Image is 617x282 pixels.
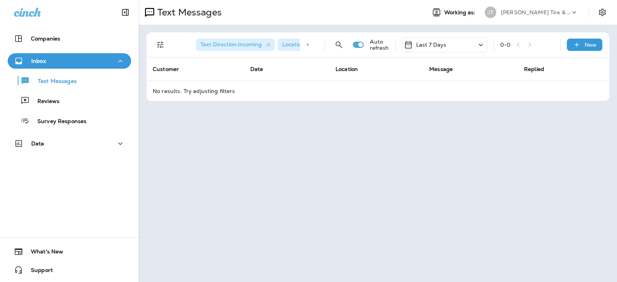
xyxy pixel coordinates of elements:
[153,37,168,52] button: Filters
[31,58,46,64] p: Inbox
[331,37,347,52] button: Search Messages
[115,5,136,20] button: Collapse Sidebar
[8,73,131,89] button: Text Messages
[8,244,131,259] button: What's New
[23,248,63,258] span: What's New
[370,39,389,51] p: Auto refresh
[501,9,570,15] p: [PERSON_NAME] Tire & Auto
[278,39,416,51] div: Location:[GEOGRAPHIC_DATA][STREET_ADDRESS]
[153,66,179,73] span: Customer
[335,66,358,73] span: Location
[416,42,447,48] p: Last 7 Days
[282,41,420,48] span: Location : [GEOGRAPHIC_DATA][STREET_ADDRESS]
[500,42,511,48] div: 0 - 0
[31,140,44,147] p: Data
[524,66,544,73] span: Replied
[30,98,59,105] p: Reviews
[8,93,131,109] button: Reviews
[585,42,597,48] p: New
[30,78,77,85] p: Text Messages
[250,66,263,73] span: Date
[429,66,453,73] span: Message
[23,267,53,276] span: Support
[8,31,131,46] button: Companies
[154,7,222,18] p: Text Messages
[8,262,131,278] button: Support
[30,118,86,125] p: Survey Responses
[485,7,496,18] div: JT
[595,5,609,19] button: Settings
[8,113,131,129] button: Survey Responses
[8,136,131,151] button: Data
[31,35,60,42] p: Companies
[147,81,609,101] td: No results. Try adjusting filters
[201,41,262,48] span: Text Direction : Incoming
[444,9,477,16] span: Working as:
[196,39,275,51] div: Text Direction:Incoming
[8,53,131,69] button: Inbox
